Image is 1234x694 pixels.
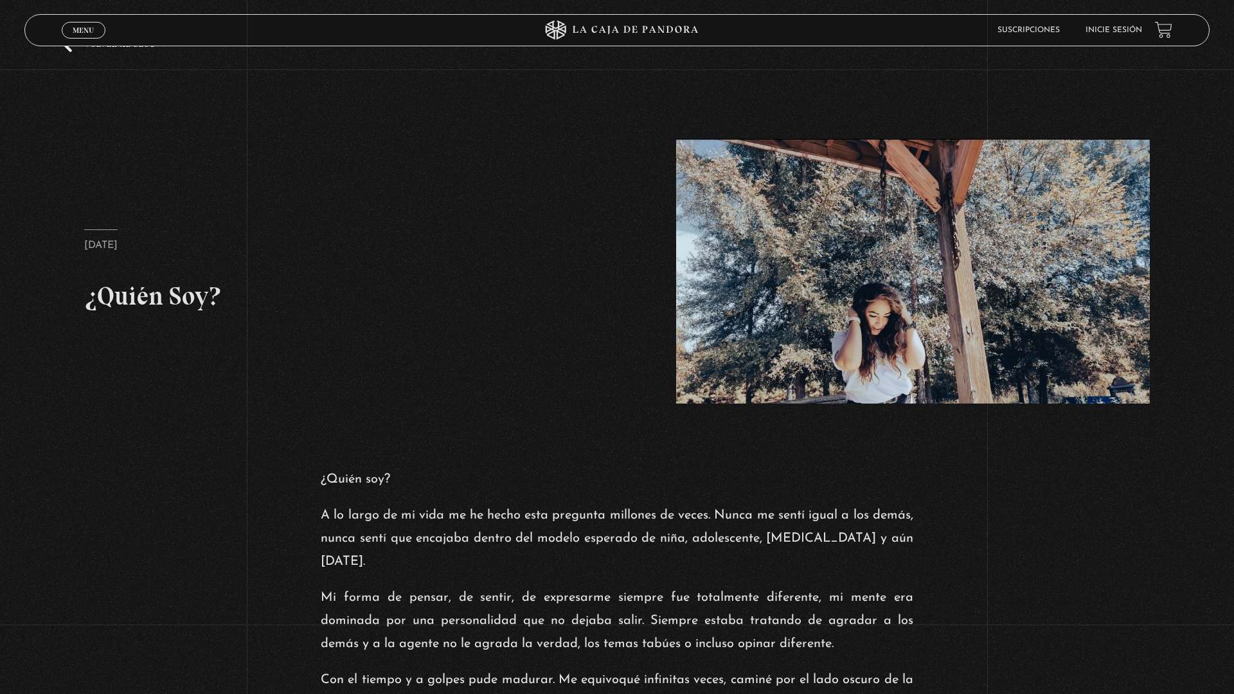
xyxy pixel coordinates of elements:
p: Mi forma de pensar, de sentir, de expresarme siempre fue totalmente diferente, mi mente era domin... [321,586,913,655]
a: View your shopping cart [1155,21,1172,39]
a: Suscripciones [997,26,1060,34]
p: A lo largo de mi vida me he hecho esta pregunta millones de veces. Nunca me sentí igual a los dem... [321,504,913,573]
p: ¿Quién soy? [321,468,913,491]
span: Menu [73,26,94,34]
a: Inicie sesión [1086,26,1142,34]
span: Cerrar [69,37,99,46]
p: [DATE] [84,229,118,255]
h2: ¿Quién Soy? [84,278,558,314]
